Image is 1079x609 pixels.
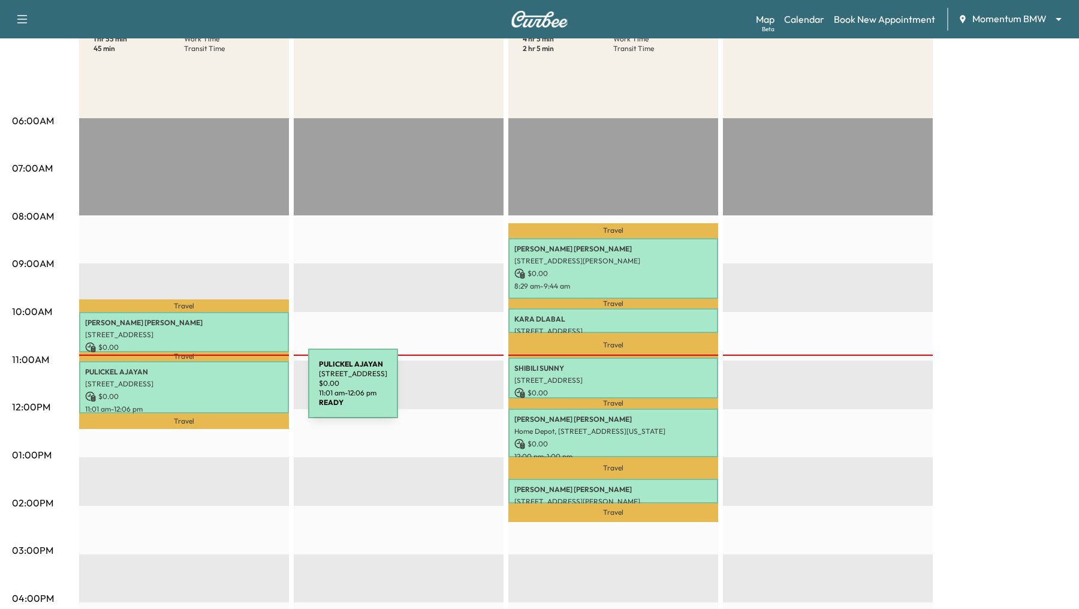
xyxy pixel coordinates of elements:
[12,113,54,128] p: 06:00AM
[762,25,774,34] div: Beta
[514,485,712,494] p: [PERSON_NAME] [PERSON_NAME]
[514,244,712,254] p: [PERSON_NAME] [PERSON_NAME]
[972,12,1047,26] span: Momentum BMW
[514,497,712,506] p: [STREET_ADDRESS][PERSON_NAME]
[508,398,718,409] p: Travel
[12,543,53,557] p: 03:00PM
[85,330,283,340] p: [STREET_ADDRESS]
[514,427,712,436] p: Home Depot, [STREET_ADDRESS][US_STATE]
[514,256,712,266] p: [STREET_ADDRESS][PERSON_NAME]
[523,44,613,53] p: 2 hr 5 min
[94,44,184,53] p: 45 min
[613,34,704,44] p: Work Time
[511,11,568,28] img: Curbee Logo
[79,413,289,429] p: Travel
[184,44,275,53] p: Transit Time
[85,318,283,328] p: [PERSON_NAME] [PERSON_NAME]
[12,352,49,367] p: 11:00AM
[12,496,53,510] p: 02:00PM
[514,364,712,373] p: SHIBILI SUNNY
[184,34,275,44] p: Work Time
[514,452,712,461] p: 12:00 pm - 1:00 pm
[94,34,184,44] p: 1 hr 55 min
[12,256,54,271] p: 09:00AM
[514,376,712,385] p: [STREET_ADDRESS]
[613,44,704,53] p: Transit Time
[79,352,289,361] p: Travel
[12,304,52,319] p: 10:00AM
[508,299,718,308] p: Travel
[514,268,712,279] p: $ 0.00
[85,342,283,353] p: $ 0.00
[514,439,712,449] p: $ 0.00
[12,161,53,175] p: 07:00AM
[85,367,283,377] p: PULICKEL AJAYAN
[514,281,712,291] p: 8:29 am - 9:44 am
[508,457,718,479] p: Travel
[79,299,289,311] p: Travel
[12,209,54,223] p: 08:00AM
[508,333,718,358] p: Travel
[514,388,712,398] p: $ 0.00
[85,404,283,414] p: 11:01 am - 12:06 pm
[12,591,54,605] p: 04:00PM
[85,391,283,402] p: $ 0.00
[834,12,935,26] a: Book New Appointment
[784,12,824,26] a: Calendar
[85,379,283,389] p: [STREET_ADDRESS]
[514,326,712,336] p: [STREET_ADDRESS]
[12,400,50,414] p: 12:00PM
[514,314,712,324] p: KARA DLABAL
[12,448,52,462] p: 01:00PM
[523,34,613,44] p: 4 hr 5 min
[756,12,774,26] a: MapBeta
[508,503,718,522] p: Travel
[514,415,712,424] p: [PERSON_NAME] [PERSON_NAME]
[508,223,718,239] p: Travel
